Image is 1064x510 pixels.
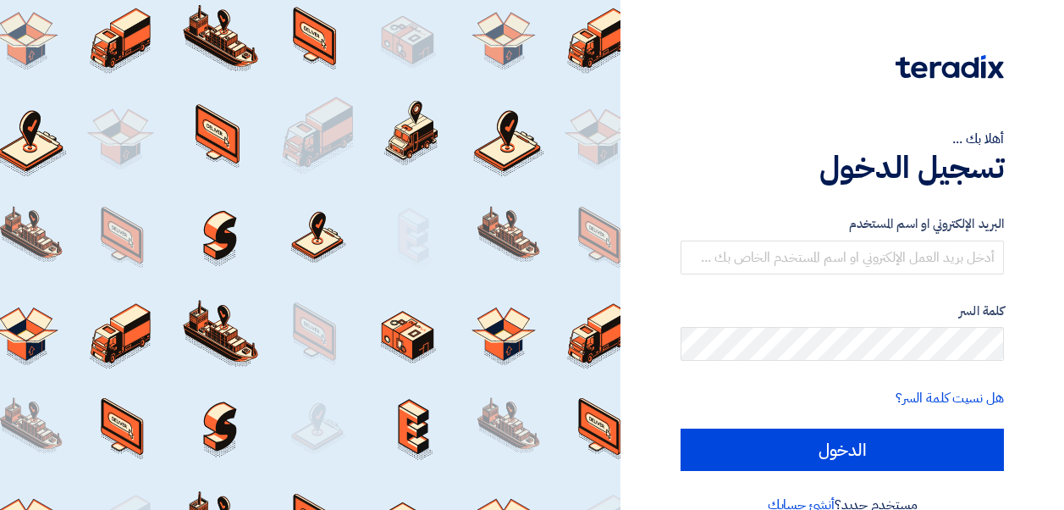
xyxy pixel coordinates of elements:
input: الدخول [681,429,1004,471]
label: البريد الإلكتروني او اسم المستخدم [681,214,1004,234]
label: كلمة السر [681,302,1004,321]
div: أهلا بك ... [681,129,1004,149]
h1: تسجيل الدخول [681,149,1004,186]
input: أدخل بريد العمل الإلكتروني او اسم المستخدم الخاص بك ... [681,241,1004,274]
img: Teradix logo [896,55,1004,79]
a: هل نسيت كلمة السر؟ [896,388,1004,408]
